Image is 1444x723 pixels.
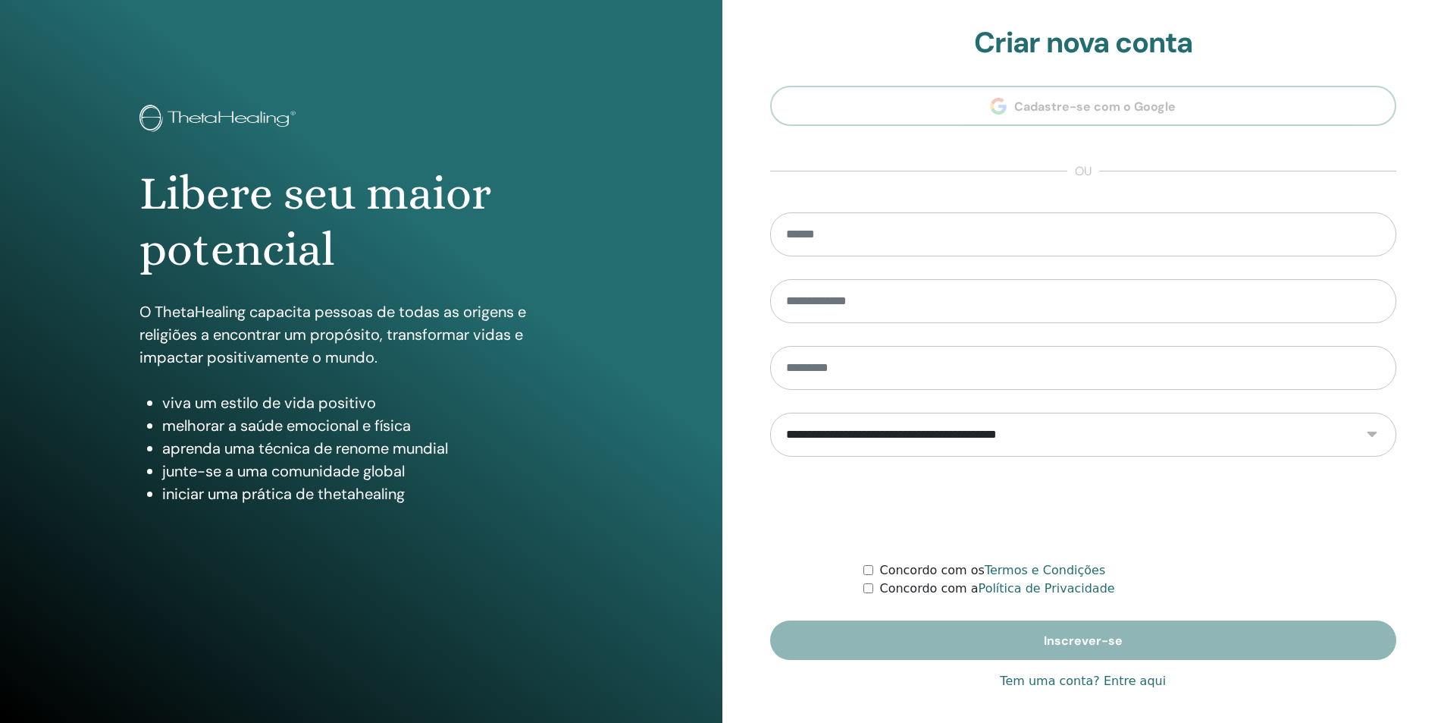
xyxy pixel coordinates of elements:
[879,563,984,577] font: Concordo com os
[985,563,1105,577] a: Termos e Condições
[162,461,405,481] font: junte-se a uma comunidade global
[979,581,1115,596] a: Política de Privacidade
[968,479,1198,539] iframe: reCAPTCHA
[1000,674,1166,688] font: Tem uma conta? Entre aqui
[162,393,376,413] font: viva um estilo de vida positivo
[139,166,491,276] font: Libere seu maior potencial
[1000,672,1166,690] a: Tem uma conta? Entre aqui
[162,416,411,435] font: melhorar a saúde emocional e física
[162,439,448,458] font: aprenda uma técnica de renome mundial
[1075,163,1092,179] font: ou
[974,24,1192,61] font: Criar nova conta
[139,302,526,367] font: O ThetaHealing capacita pessoas de todas as origens e religiões a encontrar um propósito, transfo...
[879,581,978,596] font: Concordo com a
[162,484,405,504] font: iniciar uma prática de thetahealing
